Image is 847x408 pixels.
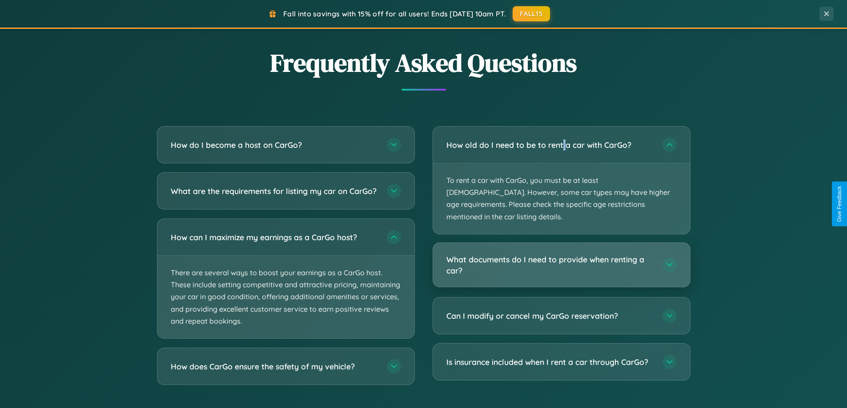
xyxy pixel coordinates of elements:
h3: How do I become a host on CarGo? [171,139,378,151]
button: FALL15 [513,6,550,21]
span: Fall into savings with 15% off for all users! Ends [DATE] 10am PT. [283,9,506,18]
p: To rent a car with CarGo, you must be at least [DEMOGRAPHIC_DATA]. However, some car types may ha... [433,163,690,234]
h3: Is insurance included when I rent a car through CarGo? [446,357,654,368]
h2: Frequently Asked Questions [157,46,690,80]
h3: Can I modify or cancel my CarGo reservation? [446,310,654,321]
div: Give Feedback [836,186,843,222]
h3: What are the requirements for listing my car on CarGo? [171,186,378,197]
h3: How old do I need to be to rent a car with CarGo? [446,139,654,151]
p: There are several ways to boost your earnings as a CarGo host. These include setting competitive ... [157,256,414,338]
h3: How can I maximize my earnings as a CarGo host? [171,232,378,243]
h3: How does CarGo ensure the safety of my vehicle? [171,361,378,372]
h3: What documents do I need to provide when renting a car? [446,254,654,276]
